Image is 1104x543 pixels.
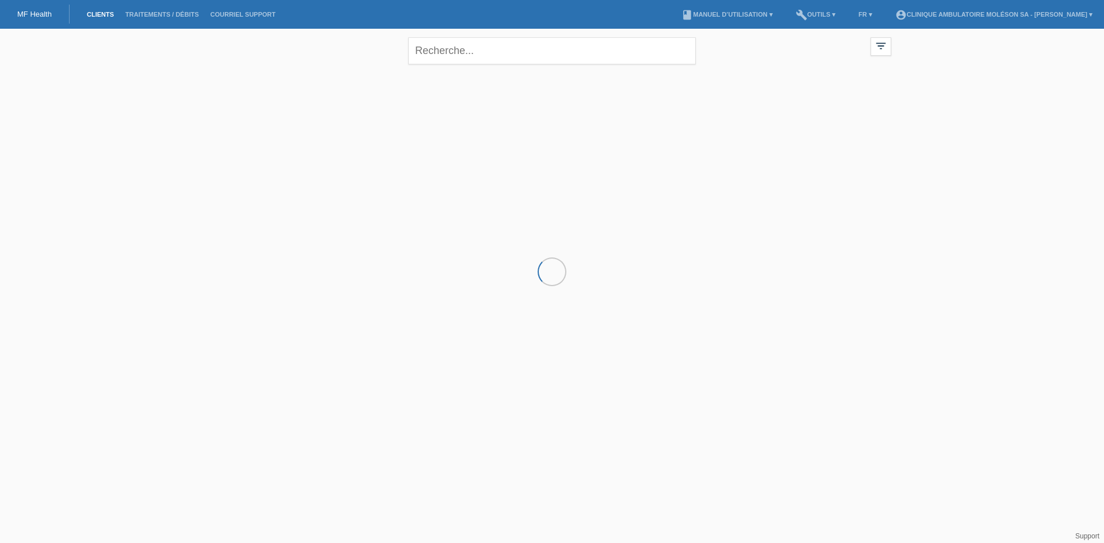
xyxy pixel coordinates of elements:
a: Clients [81,11,120,18]
input: Recherche... [408,37,696,64]
a: Traitements / débits [120,11,205,18]
a: Courriel Support [205,11,281,18]
a: Support [1075,532,1099,540]
i: filter_list [875,40,887,52]
a: FR ▾ [853,11,878,18]
a: account_circleClinique ambulatoire Moléson SA - [PERSON_NAME] ▾ [890,11,1098,18]
a: buildOutils ▾ [790,11,841,18]
i: book [681,9,693,21]
a: MF Health [17,10,52,18]
i: account_circle [895,9,907,21]
a: bookManuel d’utilisation ▾ [676,11,778,18]
i: build [796,9,807,21]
